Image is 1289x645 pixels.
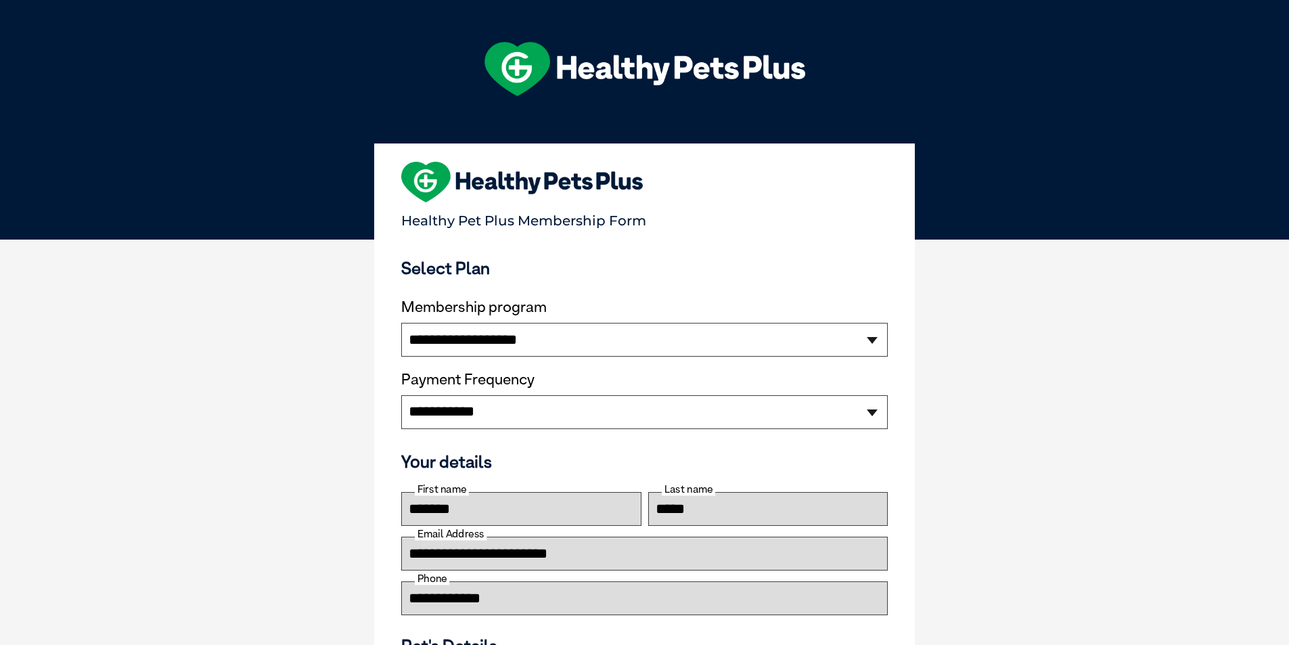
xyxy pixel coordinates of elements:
[415,483,469,495] label: First name
[415,573,449,585] label: Phone
[401,298,888,316] label: Membership program
[401,258,888,278] h3: Select Plan
[484,42,805,96] img: hpp-logo-landscape-green-white.png
[401,206,888,229] p: Healthy Pet Plus Membership Form
[662,483,715,495] label: Last name
[401,451,888,472] h3: Your details
[401,162,643,202] img: heart-shape-hpp-logo-large.png
[401,371,535,388] label: Payment Frequency
[415,528,487,540] label: Email Address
